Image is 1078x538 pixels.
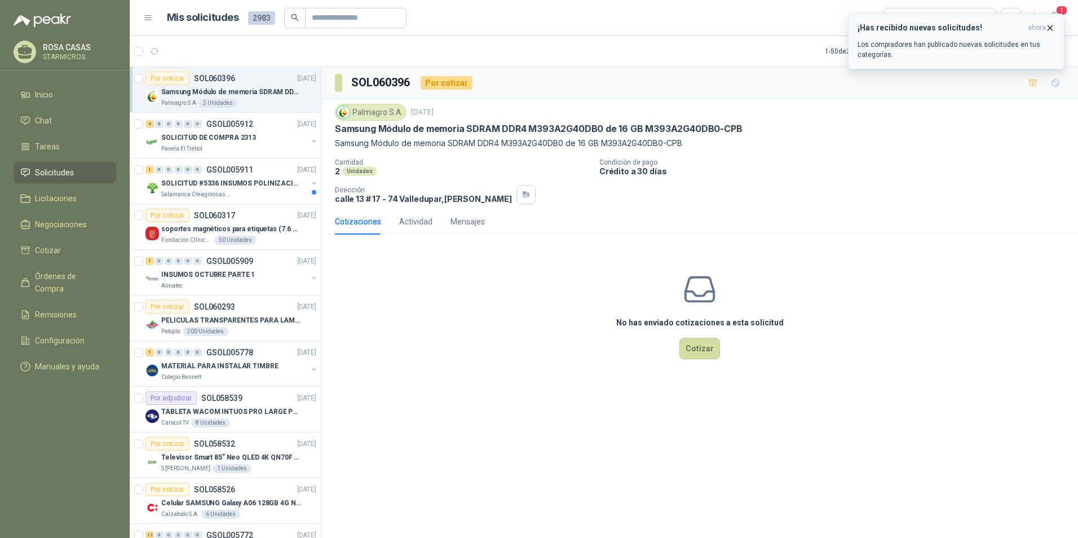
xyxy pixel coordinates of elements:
div: Por cotizar [421,76,472,90]
div: 1 [145,257,154,265]
div: 1 Unidades [213,464,251,473]
p: calle 13 # 17 - 74 Valledupar , [PERSON_NAME] [335,194,512,204]
a: Por cotizarSOL058532[DATE] Company LogoTelevisor Smart 85” Neo QLED 4K QN70F (2025) Modelo QN85QN... [130,433,321,478]
a: Tareas [14,136,116,157]
a: Solicitudes [14,162,116,183]
a: Configuración [14,330,116,351]
p: Samsung Módulo de memoria SDRAM DDR4 M393A2G40DB0 de 16 GB M393A2G40DB0-CPB [335,137,1064,149]
div: 0 [184,120,192,128]
div: 50 Unidades [214,236,257,245]
p: SOLICITUD #5336 INSUMOS POLINIZACIÓN [161,178,302,189]
a: Por adjudicarSOL058539[DATE] Company LogoTABLETA WACOM INTUOS PRO LARGE PTK870K0ACaracol TV8 Unid... [130,387,321,433]
a: Por cotizarSOL060293[DATE] Company LogoPELICULAS TRANSPARENTES PARA LAMINADO EN CALIENTEPatojito2... [130,296,321,341]
div: 0 [174,349,183,356]
p: SOL058539 [201,394,242,402]
div: Por adjudicar [145,391,197,405]
div: 0 [165,166,173,174]
span: Licitaciones [35,192,77,205]
p: [DATE] [297,484,316,495]
a: Manuales y ayuda [14,356,116,377]
span: Manuales y ayuda [35,360,99,373]
img: Company Logo [145,181,159,195]
div: 1 - 50 de 2975 [825,42,898,60]
img: Company Logo [145,135,159,149]
div: 0 [155,120,164,128]
p: [DATE] [297,73,316,84]
span: Órdenes de Compra [35,270,105,295]
a: 1 0 0 0 0 0 GSOL005909[DATE] Company LogoINSUMOS OCTUBRE PARTE 1Almatec [145,254,319,290]
button: ¡Has recibido nuevas solicitudes!ahora Los compradores han publicado nuevas solicitudes en tus ca... [848,14,1064,69]
p: GSOL005912 [206,120,253,128]
div: Por cotizar [145,300,189,314]
p: MATERIAL PARA INSTALAR TIMBRE [161,361,279,372]
p: Los compradores han publicado nuevas solicitudes en tus categorías. [858,39,1055,60]
a: Negociaciones [14,214,116,235]
div: 0 [193,257,202,265]
div: Unidades [342,167,377,176]
span: 1 [1055,5,1068,16]
p: Almatec [161,281,183,290]
span: ahora [1028,23,1046,33]
a: 1 0 0 0 0 0 GSOL005911[DATE] Company LogoSOLICITUD #5336 INSUMOS POLINIZACIÓNSalamanca Oleaginosa... [145,163,319,199]
p: Patojito [161,327,180,336]
div: Por cotizar [145,209,189,222]
div: 0 [165,349,173,356]
p: [DATE] [297,302,316,312]
p: Salamanca Oleaginosas SAS [161,190,232,199]
img: Company Logo [145,455,159,469]
p: SOL058526 [194,486,235,493]
span: 2983 [248,11,275,25]
span: Configuración [35,334,85,347]
span: Solicitudes [35,166,74,179]
a: Inicio [14,84,116,105]
div: 1 [145,166,154,174]
p: GSOL005778 [206,349,253,356]
p: GSOL005911 [206,166,253,174]
img: Company Logo [145,318,159,332]
span: Chat [35,114,52,127]
div: 0 [174,166,183,174]
p: SOL060293 [194,303,235,311]
p: Fundación Clínica Shaio [161,236,212,245]
a: Por cotizarSOL058526[DATE] Company LogoCelular SAMSUNG Galaxy A06 128GB 4G NegroCalzatodo S.A.6 U... [130,478,321,524]
h1: Mis solicitudes [167,10,239,26]
div: 1 [145,349,154,356]
button: Cotizar [679,338,720,359]
span: Inicio [35,89,53,101]
p: SOL060317 [194,211,235,219]
p: Televisor Smart 85” Neo QLED 4K QN70F (2025) Modelo QN85QN70FAKXZL [161,452,302,463]
div: Palmagro S.A [335,104,407,121]
p: [DATE] [297,210,316,221]
div: 8 Unidades [191,418,230,427]
p: Cantidad [335,158,590,166]
p: [DATE] [411,107,434,118]
p: Celular SAMSUNG Galaxy A06 128GB 4G Negro [161,498,302,509]
div: 0 [165,257,173,265]
p: SOL060396 [194,74,235,82]
p: Dirección [335,186,512,194]
div: 0 [174,120,183,128]
a: Por cotizarSOL060317[DATE] Company Logosoportes magnéticos para etiquetas (7.6 cm x 12.6 cm)Funda... [130,204,321,250]
img: Company Logo [145,227,159,240]
h3: ¡Has recibido nuevas solicitudes! [858,23,1023,33]
img: Company Logo [145,409,159,423]
p: STARMICROS [43,54,113,60]
p: 2 [335,166,340,176]
p: Panela El Trébol [161,144,202,153]
div: 0 [165,120,173,128]
a: Chat [14,110,116,131]
p: Colegio Bennett [161,373,201,382]
p: soportes magnéticos para etiquetas (7.6 cm x 12.6 cm) [161,224,302,235]
img: Company Logo [145,272,159,286]
span: Negociaciones [35,218,87,231]
p: SOL058532 [194,440,235,448]
h3: SOL060396 [351,74,412,91]
span: search [291,14,299,21]
img: Company Logo [145,501,159,514]
p: [DATE] [297,393,316,404]
div: 0 [184,166,192,174]
p: S [PERSON_NAME] [161,464,210,473]
p: Condición de pago [599,158,1073,166]
div: 0 [184,349,192,356]
button: 1 [1044,8,1064,28]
